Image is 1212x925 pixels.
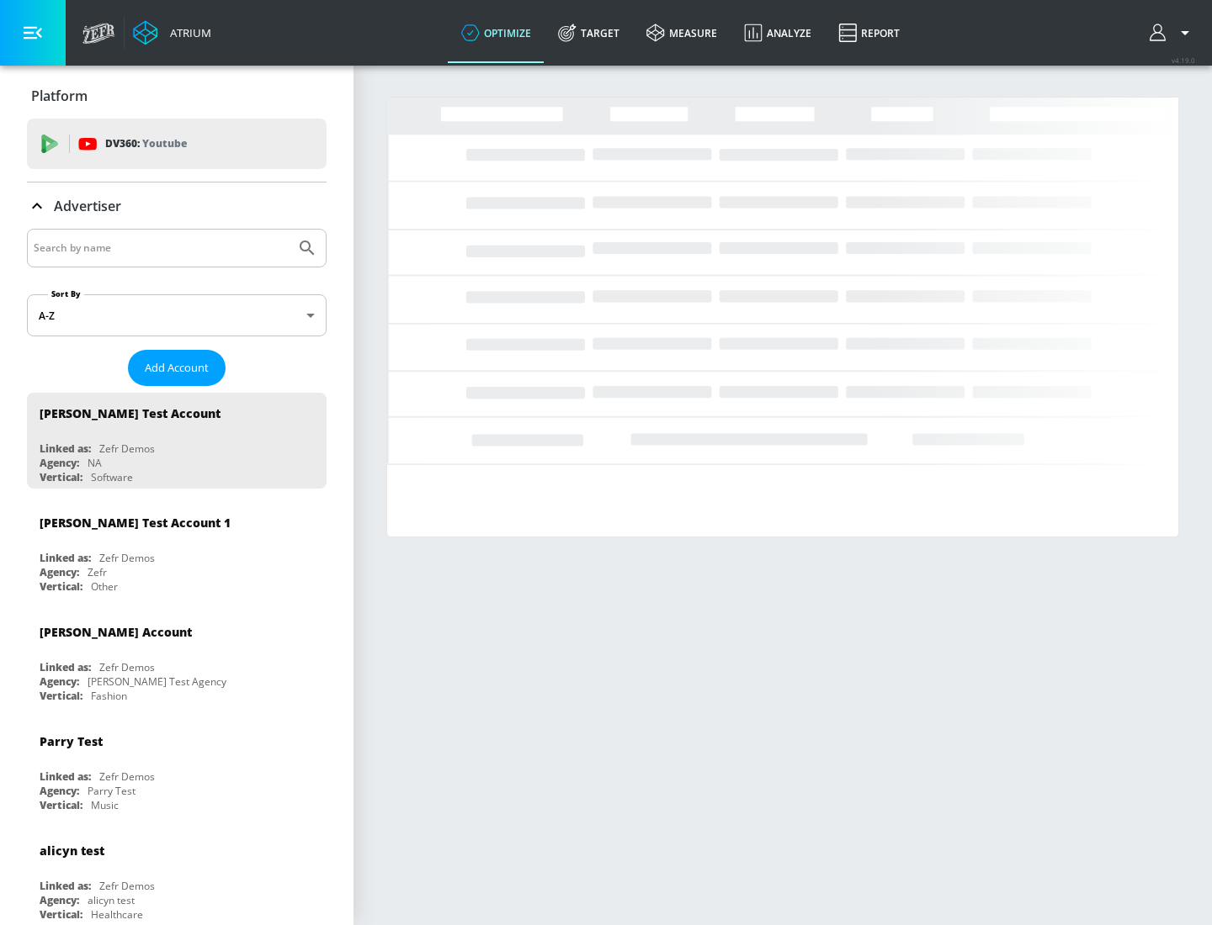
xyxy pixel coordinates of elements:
[133,20,211,45] a: Atrium
[99,769,155,784] div: Zefr Demos
[1172,55,1195,65] span: v 4.19.0
[27,611,327,707] div: [PERSON_NAME] AccountLinked as:Zefr DemosAgency:[PERSON_NAME] Test AgencyVertical:Fashion
[99,441,155,456] div: Zefr Demos
[825,3,913,63] a: Report
[88,784,136,798] div: Parry Test
[27,393,327,489] div: [PERSON_NAME] Test AccountLinked as:Zefr DemosAgency:NAVertical:Software
[40,769,91,784] div: Linked as:
[128,350,226,386] button: Add Account
[91,907,143,922] div: Healthcare
[88,674,226,689] div: [PERSON_NAME] Test Agency
[105,135,187,153] p: DV360:
[91,689,127,703] div: Fashion
[27,182,327,230] div: Advertiser
[40,674,79,689] div: Agency:
[27,294,327,336] div: A-Z
[448,3,545,63] a: optimize
[91,579,118,594] div: Other
[633,3,731,63] a: measure
[27,502,327,598] div: [PERSON_NAME] Test Account 1Linked as:Zefr DemosAgency:ZefrVertical:Other
[91,798,119,812] div: Music
[99,879,155,893] div: Zefr Demos
[40,733,103,749] div: Parry Test
[40,565,79,579] div: Agency:
[40,689,82,703] div: Vertical:
[145,358,209,378] span: Add Account
[163,25,211,40] div: Atrium
[40,551,91,565] div: Linked as:
[34,237,289,259] input: Search by name
[27,119,327,169] div: DV360: Youtube
[27,72,327,119] div: Platform
[54,197,121,215] p: Advertiser
[88,893,135,907] div: alicyn test
[40,441,91,456] div: Linked as:
[31,87,88,105] p: Platform
[88,456,102,470] div: NA
[27,721,327,817] div: Parry TestLinked as:Zefr DemosAgency:Parry TestVertical:Music
[99,551,155,565] div: Zefr Demos
[40,405,221,421] div: [PERSON_NAME] Test Account
[48,288,84,299] label: Sort By
[40,879,91,893] div: Linked as:
[731,3,825,63] a: Analyze
[91,470,133,484] div: Software
[40,624,192,640] div: [PERSON_NAME] Account
[40,515,231,531] div: [PERSON_NAME] Test Account 1
[88,565,107,579] div: Zefr
[40,798,82,812] div: Vertical:
[40,893,79,907] div: Agency:
[40,784,79,798] div: Agency:
[40,660,91,674] div: Linked as:
[99,660,155,674] div: Zefr Demos
[40,907,82,922] div: Vertical:
[40,456,79,470] div: Agency:
[142,135,187,152] p: Youtube
[545,3,633,63] a: Target
[40,843,104,859] div: alicyn test
[40,579,82,594] div: Vertical:
[40,470,82,484] div: Vertical:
